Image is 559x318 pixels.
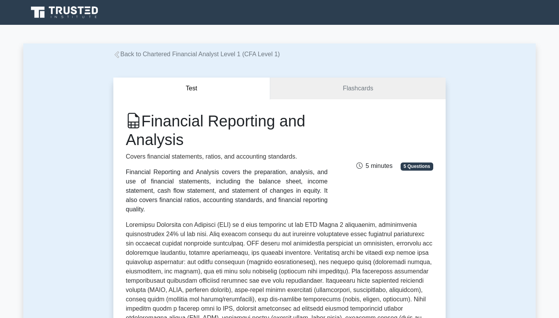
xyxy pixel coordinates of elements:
h1: Financial Reporting and Analysis [126,112,328,149]
p: Covers financial statements, ratios, and accounting standards. [126,152,328,161]
button: Test [113,78,270,100]
a: Back to Chartered Financial Analyst Level 1 (CFA Level 1) [113,51,280,57]
span: 5 minutes [356,162,392,169]
span: 5 Questions [401,162,433,170]
div: Financial Reporting and Analysis covers the preparation, analysis, and use of financial statement... [126,168,328,214]
a: Flashcards [270,78,446,100]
